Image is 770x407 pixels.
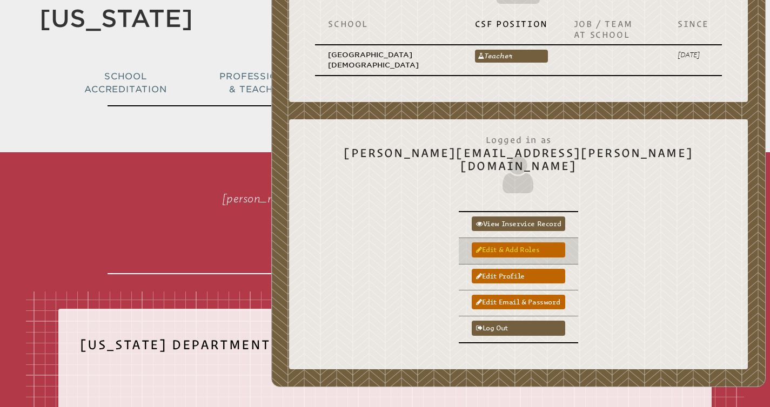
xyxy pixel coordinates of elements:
p: Job / Team at School [574,18,652,40]
p: Since [678,18,709,29]
a: Edit profile [472,269,565,283]
a: Edit email & password [472,295,565,309]
span: Logged in as [306,129,731,146]
p: [GEOGRAPHIC_DATA][DEMOGRAPHIC_DATA] [328,50,448,71]
p: CSF Position [475,18,548,29]
h2: [PERSON_NAME][EMAIL_ADDRESS][PERSON_NAME][DOMAIN_NAME] [306,129,731,196]
a: Teacher [475,50,548,63]
p: [DATE] [678,50,709,60]
span: Professional Development & Teacher Certification [219,71,377,94]
a: Edit & add roles [472,242,565,257]
span: School Accreditation [84,71,166,94]
a: Log out [472,321,565,335]
a: View inservice record [472,216,565,231]
h2: [US_STATE] Department of Education Certification #1372814 Temporary [80,330,690,367]
p: School [328,18,448,29]
h1: Teacher Inservice Record [108,157,663,274]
